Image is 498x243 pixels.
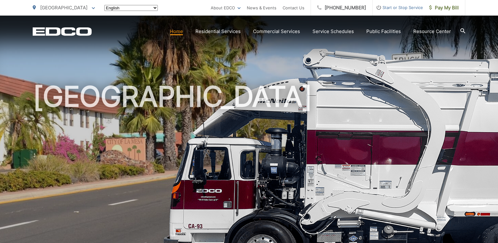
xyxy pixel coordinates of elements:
[247,4,276,12] a: News & Events
[195,28,241,35] a: Residential Services
[104,5,158,11] select: Select a language
[283,4,304,12] a: Contact Us
[33,27,92,36] a: EDCD logo. Return to the homepage.
[413,28,451,35] a: Resource Center
[170,28,183,35] a: Home
[429,4,459,12] span: Pay My Bill
[253,28,300,35] a: Commercial Services
[312,28,354,35] a: Service Schedules
[366,28,401,35] a: Public Facilities
[40,5,87,11] span: [GEOGRAPHIC_DATA]
[211,4,241,12] a: About EDCO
